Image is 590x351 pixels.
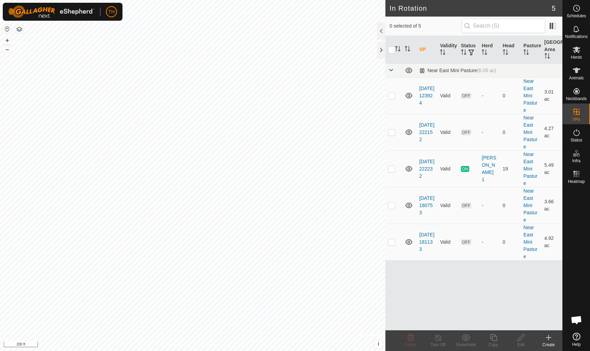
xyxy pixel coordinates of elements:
td: 4.27 ac [542,114,562,150]
a: [DATE] 222152 [419,122,434,142]
th: [GEOGRAPHIC_DATA] Area [542,36,562,64]
td: 0 [500,224,521,260]
span: OFF [461,129,471,135]
p-sorticon: Activate to sort [503,50,508,56]
span: 5 [552,3,555,13]
p-sorticon: Activate to sort [482,50,487,56]
th: Head [500,36,521,64]
p-sorticon: Activate to sort [395,47,401,52]
img: Gallagher Logo [8,6,95,18]
a: Near East Mini Pasture [523,115,537,149]
td: Valid [437,77,458,114]
th: VP [416,36,437,64]
span: Heatmap [568,179,585,184]
span: VPs [572,117,580,121]
a: Contact Us [199,342,220,348]
span: ON [461,166,469,172]
a: Privacy Policy [165,342,191,348]
div: Edit [507,342,535,348]
span: OFF [461,93,471,99]
a: [DATE] 181133 [419,232,434,252]
td: 4.92 ac [542,224,562,260]
div: - [482,238,497,246]
span: TH [108,8,115,16]
div: Create [535,342,562,348]
td: 3.01 ac [542,77,562,114]
div: Near East Mini Pasture [419,68,496,74]
th: Validity [437,36,458,64]
td: 3.66 ac [542,187,562,224]
a: [DATE] 123924 [419,86,434,106]
span: Schedules [567,14,586,18]
span: (6.05 ac) [477,68,496,73]
span: Help [572,342,581,347]
a: Near East Mini Pasture [523,78,537,113]
div: Show/Hide [452,342,480,348]
span: OFF [461,239,471,245]
td: Valid [437,187,458,224]
td: 19 [500,150,521,187]
th: Status [458,36,479,64]
td: 0 [500,187,521,224]
p-sorticon: Activate to sort [405,47,410,52]
th: Herd [479,36,500,64]
td: 5.49 ac [542,150,562,187]
h2: In Rotation [390,4,552,12]
span: Status [570,138,582,142]
button: Reset Map [3,25,11,33]
span: Herds [571,55,582,59]
input: Search (S) [462,19,545,33]
span: OFF [461,203,471,208]
div: [PERSON_NAME] 1 [482,154,497,183]
button: i [375,340,382,348]
span: Neckbands [566,97,587,101]
a: Help [563,330,590,349]
button: + [3,36,11,45]
p-sorticon: Activate to sort [440,50,445,56]
td: Valid [437,224,458,260]
td: Valid [437,114,458,150]
div: Turn Off [424,342,452,348]
a: [DATE] 180753 [419,195,434,215]
p-sorticon: Activate to sort [523,50,529,56]
td: 0 [500,77,521,114]
div: - [482,129,497,136]
span: Animals [569,76,584,80]
th: Pasture [521,36,541,64]
button: Map Layers [15,25,23,33]
span: Notifications [565,35,588,39]
div: - [482,92,497,99]
span: Infra [572,159,580,163]
a: [DATE] 222232 [419,159,434,179]
div: - [482,202,497,209]
td: 0 [500,114,521,150]
div: Copy [480,342,507,348]
p-sorticon: Activate to sort [544,54,550,60]
p-sorticon: Activate to sort [461,50,466,56]
td: Valid [437,150,458,187]
span: 0 selected of 5 [390,22,462,30]
a: Near East Mini Pasture [523,188,537,223]
span: Delete [405,342,417,347]
button: – [3,45,11,53]
div: Open chat [566,310,587,330]
a: Near East Mini Pasture [523,152,537,186]
span: i [378,341,379,347]
a: Near East Mini Pasture [523,225,537,259]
